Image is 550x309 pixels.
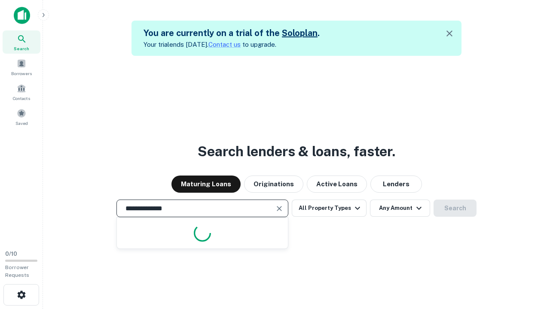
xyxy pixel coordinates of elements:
button: Any Amount [370,200,430,217]
span: Contacts [13,95,30,102]
a: Search [3,30,40,54]
button: Active Loans [307,176,367,193]
button: All Property Types [292,200,367,217]
a: Contact us [208,41,241,48]
a: Soloplan [282,28,318,38]
span: Borrowers [11,70,32,77]
a: Borrowers [3,55,40,79]
iframe: Chat Widget [507,213,550,254]
button: Originations [244,176,303,193]
span: 0 / 10 [5,251,17,257]
a: Contacts [3,80,40,103]
p: Your trial ends [DATE]. to upgrade. [144,39,320,50]
span: Borrower Requests [5,264,29,278]
img: capitalize-icon.png [14,7,30,24]
span: Saved [15,120,28,127]
h3: Search lenders & loans, faster. [198,141,395,162]
button: Maturing Loans [171,176,241,193]
a: Saved [3,105,40,128]
button: Clear [273,203,285,215]
button: Lenders [370,176,422,193]
span: Search [14,45,29,52]
h5: You are currently on a trial of the . [144,27,320,39]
